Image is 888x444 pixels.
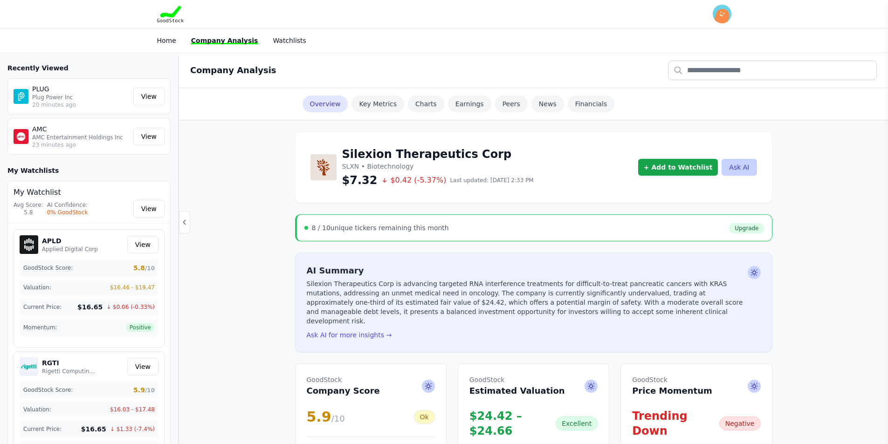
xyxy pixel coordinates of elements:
h5: RGTI [42,358,98,368]
span: $0.42 (-5.37%) [381,175,446,186]
a: Key Metrics [351,96,404,112]
div: Trending Down [632,409,719,438]
p: Silexion Therapeutics Corp is advancing targeted RNA interference treatments for difficult-to-tre... [307,279,744,326]
span: /10 [145,265,155,272]
span: /10 [331,414,345,424]
button: Ask AI [722,159,757,176]
h2: Company Score [307,375,380,397]
a: Overview [303,96,348,112]
span: $16.03 - $17.48 [110,406,155,413]
div: unique tickers remaining this month [312,223,449,232]
p: AMC [32,124,130,134]
span: Current Price: [23,303,62,311]
a: Peers [495,96,528,112]
h3: My Watchlists [7,166,59,175]
p: Applied Digital Corp [42,246,98,253]
a: Charts [408,96,444,112]
span: Current Price: [23,425,62,433]
a: View [133,200,165,218]
div: AI Confidence: [47,201,88,209]
img: RGTI [20,357,38,376]
span: Ask AI [585,380,598,393]
a: Financials [568,96,615,112]
a: Watchlists [273,37,306,44]
span: Positive [126,323,155,332]
span: $16.46 - $19.47 [110,284,155,291]
h2: Price Momentum [632,375,712,397]
span: Ask AI [422,380,435,393]
div: Negative [719,417,761,430]
span: /10 [145,387,155,394]
a: Home [157,37,176,44]
a: Upgrade [729,223,764,233]
span: GoodStock [469,375,565,384]
a: Company Analysis [191,37,258,44]
h2: Estimated Valuation [469,375,565,397]
span: GoodStock Score: [23,386,73,394]
p: AMC Entertainment Holdings Inc [32,134,130,141]
span: GoodStock [307,375,380,384]
h5: APLD [42,236,98,246]
span: ↓ $1.33 (-7.4%) [110,425,155,433]
h2: Company Analysis [190,64,276,77]
img: APLD [20,235,38,254]
h1: Silexion Therapeutics Corp [342,147,534,162]
img: PLUG [14,89,28,104]
span: 5.9 [133,385,155,395]
span: Valuation: [23,406,51,413]
button: + Add to Watchlist [638,159,718,176]
a: News [531,96,564,112]
img: invitee [713,5,731,23]
span: GoodStock [632,375,712,384]
span: ↓ $0.06 (-0.33%) [106,303,155,311]
h3: Recently Viewed [7,63,171,73]
span: $7.32 [342,173,378,188]
a: View [127,358,158,376]
img: Goodstock Logo [157,6,184,22]
h2: AI Summary [307,264,744,277]
p: 23 minutes ago [32,141,130,149]
p: 20 minutes ago [32,101,130,109]
span: $16.65 [81,424,106,434]
span: Momentum: [23,324,57,331]
div: Excellent [556,417,598,430]
div: Ok [414,410,435,424]
span: 8 / 10 [312,224,330,232]
p: SLXN • Biotechnology [342,162,534,171]
span: Valuation: [23,284,51,291]
a: View [133,88,165,105]
span: $16.65 [77,302,103,312]
h4: My Watchlist [14,187,165,198]
p: Plug Power Inc [32,94,130,101]
span: Last updated: [DATE] 2:33 PM [450,177,533,184]
div: 5.8 [14,209,43,216]
img: Silexion Therapeutics Corp Logo [310,154,337,180]
div: Avg Score: [14,201,43,209]
a: View [133,128,165,145]
div: 0% GoodStock [47,209,88,216]
p: PLUG [32,84,130,94]
p: Rigetti Computing Inc [42,368,98,375]
span: Ask AI [748,266,761,279]
img: AMC [14,129,28,144]
span: Ask AI [748,380,761,393]
a: View [127,236,158,253]
div: 5.9 [307,409,345,425]
span: GoodStock Score: [23,264,73,272]
a: Earnings [448,96,491,112]
span: 5.8 [133,263,155,273]
button: Ask AI for more insights → [307,330,392,340]
div: $24.42 – $24.66 [469,409,556,438]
